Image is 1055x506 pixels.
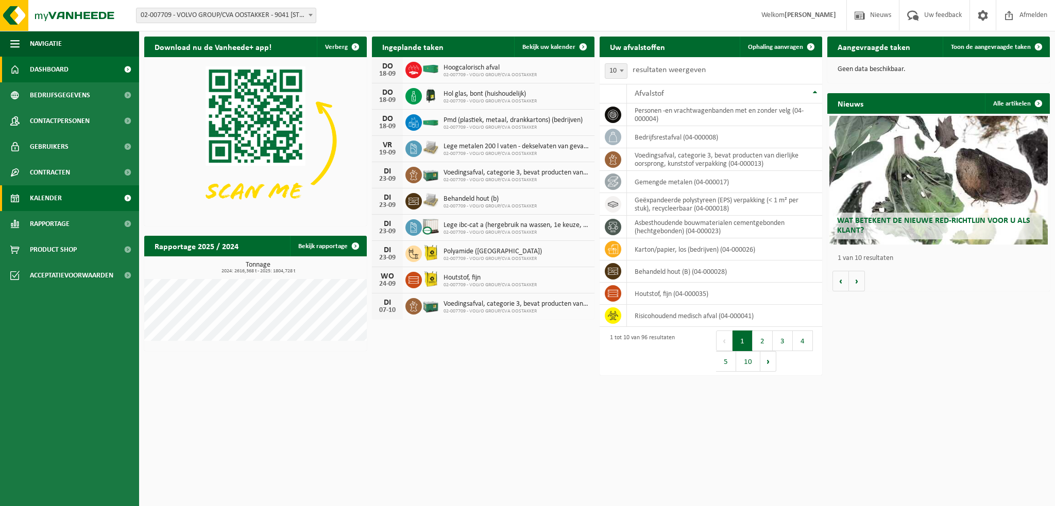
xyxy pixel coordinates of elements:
td: behandeld hout (B) (04-000028) [627,260,822,283]
button: Vorige [832,271,849,291]
span: 02-007709 - VOLVO GROUP/CVA OOSTAKKER [444,203,537,210]
h2: Nieuws [827,93,874,113]
span: Hoogcalorisch afval [444,64,537,72]
div: DI [377,220,398,228]
div: 18-09 [377,123,398,130]
button: Verberg [317,37,366,57]
span: 02-007709 - VOLVO GROUP/CVA OOSTAKKER [444,230,589,236]
div: DI [377,299,398,307]
img: LP-PA-00000-WDN-11 [422,139,439,156]
span: Behandeld hout (b) [444,195,537,203]
div: 23-09 [377,176,398,183]
span: 02-007709 - VOLVO GROUP/CVA OOSTAKKER [444,72,537,78]
button: Volgende [849,271,865,291]
span: Polyamide ([GEOGRAPHIC_DATA]) [444,248,542,256]
div: 1 tot 10 van 96 resultaten [605,329,675,373]
span: Gebruikers [30,134,69,160]
span: Kalender [30,185,62,211]
td: asbesthoudende bouwmaterialen cementgebonden (hechtgebonden) (04-000023) [627,216,822,238]
div: DO [377,62,398,71]
a: Bekijk rapportage [290,236,366,256]
img: PB-LB-0680-HPE-GN-01 [422,296,439,314]
td: personen -en vrachtwagenbanden met en zonder velg (04-000004) [627,103,822,126]
a: Ophaling aanvragen [740,37,821,57]
p: 1 van 10 resultaten [838,255,1045,262]
h3: Tonnage [149,261,367,274]
td: gemengde metalen (04-000017) [627,171,822,193]
h2: Aangevraagde taken [827,37,921,57]
div: 23-09 [377,228,398,235]
img: HK-XC-20-GN-00 [422,117,439,126]
div: 07-10 [377,307,398,314]
td: karton/papier, los (bedrijven) (04-000026) [627,238,822,260]
span: 02-007709 - VOLVO GROUP/CVA OOSTAKKER [444,256,542,262]
h2: Uw afvalstoffen [600,37,675,57]
div: 23-09 [377,254,398,261]
div: DO [377,115,398,123]
div: 24-09 [377,281,398,288]
div: DI [377,194,398,202]
img: LP-PA-00000-WDN-11 [422,191,439,209]
span: Contracten [30,160,70,185]
div: DI [377,246,398,254]
span: 02-007709 - VOLVO GROUP/CVA OOSTAKKER [444,125,583,131]
img: PB-IC-CU [422,218,439,235]
span: 02-007709 - VOLVO GROUP/CVA OOSTAKKER - 9041 OOSTAKKER, SMALLEHEERWEG 31 [137,8,316,23]
div: VR [377,141,398,149]
img: PB-LB-0680-HPE-GN-01 [422,165,439,183]
span: 10 [605,64,627,78]
button: Previous [716,330,733,351]
span: 02-007709 - VOLVO GROUP/CVA OOSTAKKER [444,282,537,288]
span: 02-007709 - VOLVO GROUP/CVA OOSTAKKER [444,151,589,157]
span: 02-007709 - VOLVO GROUP/CVA OOSTAKKER [444,98,537,104]
span: Houtstof, fijn [444,274,537,282]
span: 02-007709 - VOLVO GROUP/CVA OOSTAKKER [444,177,589,183]
span: Bekijk uw kalender [522,44,575,50]
span: 10 [605,63,627,79]
h2: Rapportage 2025 / 2024 [144,236,249,256]
button: 3 [773,330,793,351]
div: 23-09 [377,202,398,209]
span: Acceptatievoorwaarden [30,263,113,288]
span: 02-007709 - VOLVO GROUP/CVA OOSTAKKER - 9041 OOSTAKKER, SMALLEHEERWEG 31 [136,8,316,23]
span: Ophaling aanvragen [748,44,803,50]
p: Geen data beschikbaar. [838,66,1040,73]
div: 18-09 [377,71,398,78]
a: Alle artikelen [985,93,1049,114]
span: Afvalstof [635,90,664,98]
span: Lege metalen 200 l vaten - dekselvaten van gevaarlijke producten [444,143,589,151]
span: Voedingsafval, categorie 3, bevat producten van dierlijke oorsprong, kunststof v... [444,300,589,308]
div: 18-09 [377,97,398,104]
img: LP-BB-01000-PPR-11 [422,270,439,288]
div: DI [377,167,398,176]
label: resultaten weergeven [633,66,706,74]
span: 2024: 2616,368 t - 2025: 1804,728 t [149,269,367,274]
td: risicohoudend medisch afval (04-000041) [627,305,822,327]
td: bedrijfsrestafval (04-000008) [627,126,822,148]
a: Bekijk uw kalender [514,37,593,57]
h2: Ingeplande taken [372,37,454,57]
span: Verberg [325,44,348,50]
a: Wat betekent de nieuwe RED-richtlijn voor u als klant? [829,116,1047,245]
span: Product Shop [30,237,77,263]
span: Bedrijfsgegevens [30,82,90,108]
span: Lege ibc-cat a (hergebruik na wassen, 1e keuze, als nieuw) [444,221,589,230]
button: Next [760,351,776,372]
button: 1 [733,330,753,351]
button: 4 [793,330,813,351]
td: houtstof, fijn (04-000035) [627,283,822,305]
button: 5 [716,351,736,372]
h2: Download nu de Vanheede+ app! [144,37,282,57]
button: 10 [736,351,760,372]
button: 2 [753,330,773,351]
span: Dashboard [30,57,69,82]
span: Contactpersonen [30,108,90,134]
img: HK-XC-40-GN-00 [422,64,439,74]
span: Wat betekent de nieuwe RED-richtlijn voor u als klant? [837,217,1030,235]
strong: [PERSON_NAME] [785,11,836,19]
span: Toon de aangevraagde taken [951,44,1031,50]
img: LP-BB-01000-PPR-11 [422,244,439,261]
img: CR-HR-1C-1000-PES-01 [422,86,439,104]
span: Voedingsafval, categorie 3, bevat producten van dierlijke oorsprong, kunststof v... [444,169,589,177]
a: Toon de aangevraagde taken [943,37,1049,57]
